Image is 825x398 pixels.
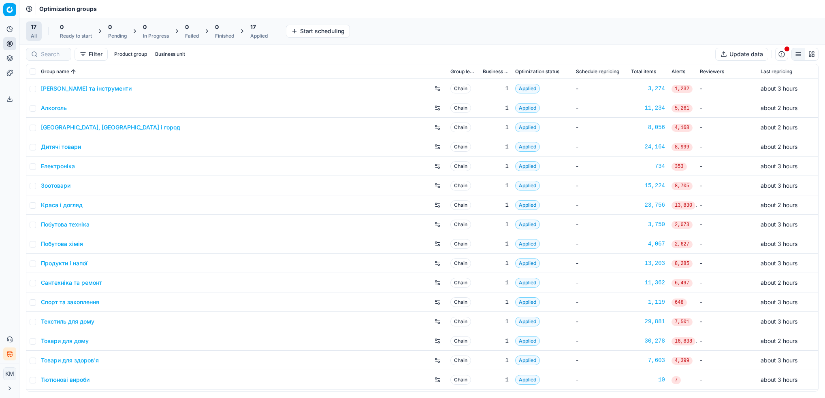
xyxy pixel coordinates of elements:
span: 13,830 [672,201,695,210]
span: 6,497 [672,279,693,287]
span: Applied [515,220,540,229]
a: 11,234 [631,104,665,112]
div: Applied [250,33,268,39]
td: - [573,312,628,331]
span: 0 [108,23,112,31]
span: Applied [515,336,540,346]
div: 1 [483,318,509,326]
div: In Progress [143,33,169,39]
a: 734 [631,162,665,170]
div: 1 [483,85,509,93]
a: [PERSON_NAME] та інструменти [41,85,132,93]
div: 3,274 [631,85,665,93]
span: Applied [515,297,540,307]
a: 11,362 [631,279,665,287]
td: - [697,137,757,157]
td: - [697,79,757,98]
span: about 2 hours [761,124,797,131]
span: Chain [450,356,471,365]
td: - [697,176,757,195]
div: 1 [483,356,509,364]
td: - [697,98,757,118]
input: Search [41,50,66,58]
div: 7,603 [631,356,665,364]
div: 1 [483,143,509,151]
td: - [573,118,628,137]
span: Applied [515,356,540,365]
td: - [573,195,628,215]
td: - [697,254,757,273]
a: Товари для дому [41,337,89,345]
a: 30,278 [631,337,665,345]
a: Спорт та захоплення [41,298,99,306]
span: about 2 hours [761,279,797,286]
span: about 3 hours [761,85,797,92]
button: Start scheduling [286,25,350,38]
span: 17 [31,23,36,31]
button: КM [3,367,16,380]
div: 1 [483,337,509,345]
span: Chain [450,258,471,268]
span: 7,501 [672,318,693,326]
span: about 3 hours [761,318,797,325]
a: Текстиль для дому [41,318,94,326]
span: about 2 hours [761,104,797,111]
div: 15,224 [631,182,665,190]
span: Applied [515,200,540,210]
a: Продукти і напої [41,259,87,267]
span: Applied [515,317,540,326]
td: - [573,234,628,254]
span: Schedule repricing [576,68,619,75]
td: - [697,370,757,390]
td: - [573,137,628,157]
span: Applied [515,161,540,171]
button: Update data [715,48,768,61]
td: - [573,273,628,292]
td: - [573,254,628,273]
a: 13,203 [631,259,665,267]
span: 17 [250,23,256,31]
a: 10 [631,376,665,384]
td: - [573,157,628,176]
span: Chain [450,239,471,249]
span: 1,232 [672,85,693,93]
span: 0 [215,23,219,31]
a: 8,056 [631,123,665,131]
div: 1 [483,259,509,267]
span: Applied [515,142,540,152]
span: about 2 hours [761,337,797,344]
span: about 3 hours [761,260,797,267]
span: Applied [515,123,540,132]
td: - [697,331,757,351]
td: - [697,292,757,312]
a: 1,119 [631,298,665,306]
td: - [573,292,628,312]
span: Applied [515,239,540,249]
div: 23,756 [631,201,665,209]
span: 0 [60,23,64,31]
button: Product group [111,49,150,59]
a: Зоотовари [41,182,70,190]
a: Тютюнові вироби [41,376,90,384]
span: Chain [450,161,471,171]
td: - [573,351,628,370]
div: 1 [483,240,509,248]
span: Chain [450,84,471,93]
span: Chain [450,278,471,288]
td: - [697,118,757,137]
td: - [697,195,757,215]
span: about 2 hours [761,143,797,150]
span: about 3 hours [761,298,797,305]
span: Applied [515,258,540,268]
div: All [31,33,37,39]
span: 0 [185,23,189,31]
td: - [573,176,628,195]
span: 0 [143,23,147,31]
span: Total items [631,68,656,75]
td: - [573,215,628,234]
